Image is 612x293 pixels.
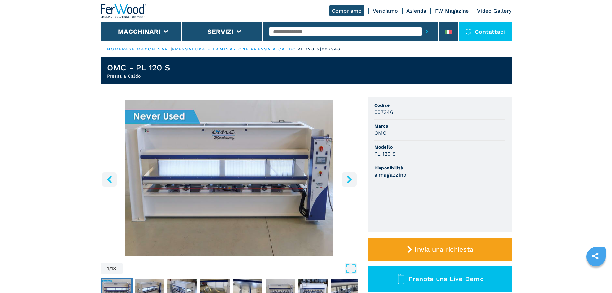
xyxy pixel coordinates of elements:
img: Pressa a Caldo OMC PL 120 S [101,100,358,256]
span: Disponibilità [374,165,505,171]
a: Azienda [406,8,427,14]
button: Servizi [208,28,234,35]
a: pressatura e laminazione [172,47,249,51]
span: 13 [111,266,116,271]
button: submit-button [422,24,432,39]
span: Prenota una Live Demo [409,275,484,283]
button: right-button [342,172,357,187]
span: | [249,47,251,51]
span: | [171,47,172,51]
h1: OMC - PL 120 S [107,62,171,73]
span: Invia una richiesta [415,245,473,253]
img: Ferwood [101,4,147,18]
h3: PL 120 S [374,150,396,158]
button: Macchinari [118,28,161,35]
button: Invia una richiesta [368,238,512,261]
p: pl 120 s | [297,46,322,52]
a: Video Gallery [477,8,511,14]
h3: OMC [374,129,386,137]
span: | [296,47,297,51]
span: / [109,266,111,271]
h3: a magazzino [374,171,407,179]
p: 007346 [322,46,341,52]
span: | [135,47,137,51]
img: Contattaci [465,28,472,35]
a: Vendiamo [373,8,398,14]
a: macchinari [137,47,171,51]
h3: 007346 [374,108,394,116]
a: Compriamo [329,5,364,16]
span: 1 [107,266,109,271]
button: Prenota una Live Demo [368,266,512,292]
span: Modello [374,144,505,150]
div: Go to Slide 1 [101,100,358,256]
div: Contattaci [459,22,512,41]
a: pressa a caldo [251,47,296,51]
button: left-button [102,172,117,187]
a: HOMEPAGE [107,47,136,51]
iframe: Chat [585,264,607,288]
a: sharethis [587,248,603,264]
a: FW Magazine [435,8,469,14]
button: Open Fullscreen [124,263,357,274]
span: Marca [374,123,505,129]
h2: Pressa a Caldo [107,73,171,79]
span: Codice [374,102,505,108]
